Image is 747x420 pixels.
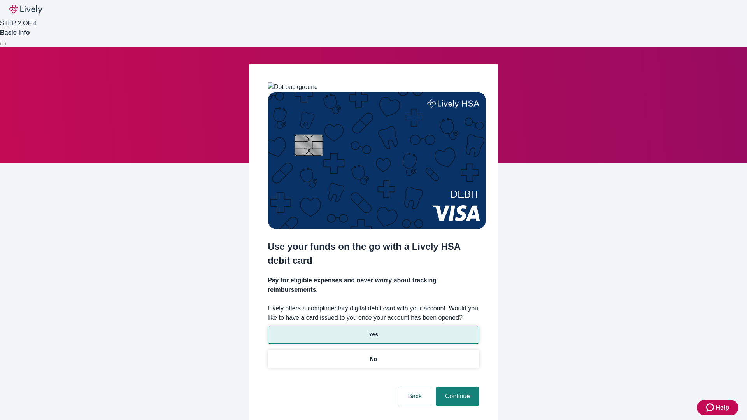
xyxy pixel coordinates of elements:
[715,403,729,412] span: Help
[436,387,479,406] button: Continue
[9,5,42,14] img: Lively
[268,276,479,294] h4: Pay for eligible expenses and never worry about tracking reimbursements.
[268,82,318,92] img: Dot background
[268,240,479,268] h2: Use your funds on the go with a Lively HSA debit card
[370,355,377,363] p: No
[268,350,479,368] button: No
[268,325,479,344] button: Yes
[697,400,738,415] button: Zendesk support iconHelp
[706,403,715,412] svg: Zendesk support icon
[268,92,486,229] img: Debit card
[398,387,431,406] button: Back
[369,331,378,339] p: Yes
[268,304,479,322] label: Lively offers a complimentary digital debit card with your account. Would you like to have a card...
